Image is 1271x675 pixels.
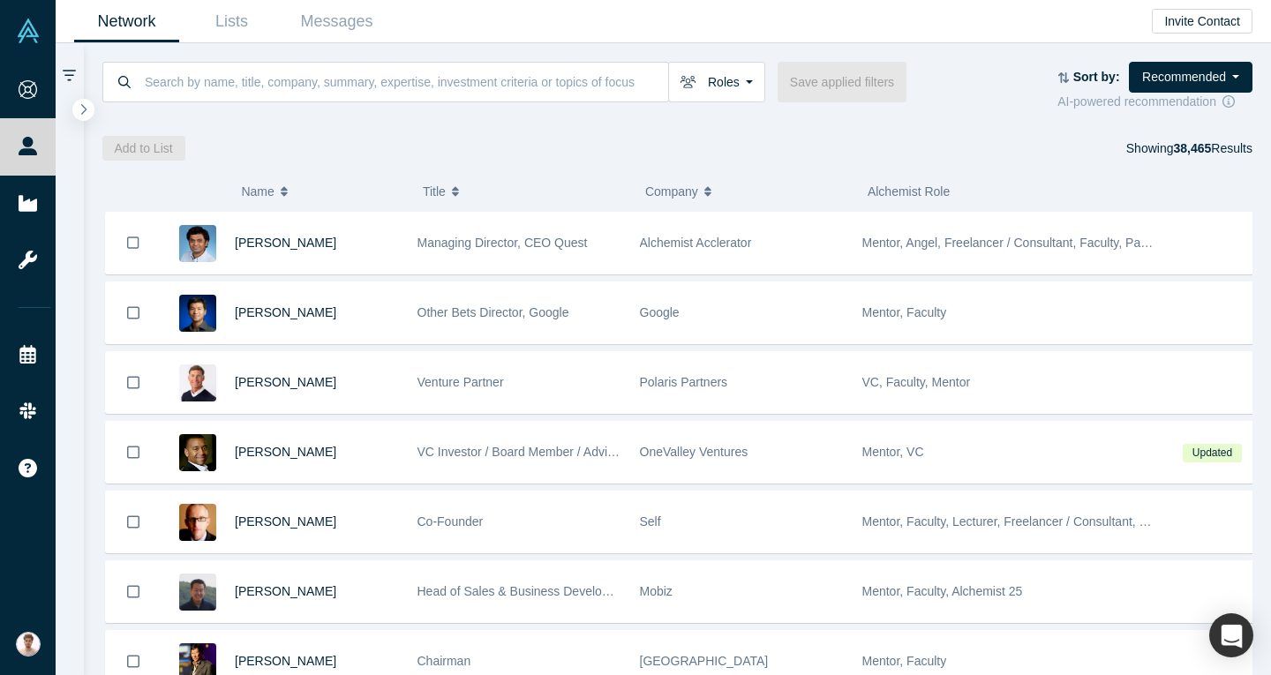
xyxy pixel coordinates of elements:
[235,236,336,250] a: [PERSON_NAME]
[235,584,336,598] a: [PERSON_NAME]
[417,305,569,319] span: Other Bets Director, Google
[102,136,185,161] button: Add to List
[106,422,161,483] button: Bookmark
[235,375,336,389] a: [PERSON_NAME]
[417,584,685,598] span: Head of Sales & Business Development (interim)
[1183,444,1241,462] span: Updated
[179,574,216,611] img: Michael Chang's Profile Image
[862,584,1023,598] span: Mentor, Faculty, Alchemist 25
[423,173,627,210] button: Title
[645,173,698,210] span: Company
[668,62,765,102] button: Roles
[241,173,274,210] span: Name
[1129,62,1252,93] button: Recommended
[179,225,216,262] img: Gnani Palanikumar's Profile Image
[235,514,336,529] a: [PERSON_NAME]
[868,184,950,199] span: Alchemist Role
[179,1,284,42] a: Lists
[640,305,680,319] span: Google
[423,173,446,210] span: Title
[284,1,389,42] a: Messages
[417,236,588,250] span: Managing Director, CEO Quest
[106,561,161,622] button: Bookmark
[1173,141,1211,155] strong: 38,465
[1057,93,1252,111] div: AI-powered recommendation
[417,654,471,668] span: Chairman
[862,375,971,389] span: VC, Faculty, Mentor
[778,62,906,102] button: Save applied filters
[417,445,625,459] span: VC Investor / Board Member / Advisor
[16,19,41,43] img: Alchemist Vault Logo
[640,514,661,529] span: Self
[1073,70,1120,84] strong: Sort by:
[1152,9,1252,34] button: Invite Contact
[862,445,924,459] span: Mentor, VC
[143,61,668,102] input: Search by name, title, company, summary, expertise, investment criteria or topics of focus
[179,434,216,471] img: Juan Scarlett's Profile Image
[179,504,216,541] img: Robert Winder's Profile Image
[640,375,728,389] span: Polaris Partners
[179,295,216,332] img: Steven Kan's Profile Image
[645,173,849,210] button: Company
[417,375,504,389] span: Venture Partner
[417,514,484,529] span: Co-Founder
[235,305,336,319] a: [PERSON_NAME]
[1173,141,1252,155] span: Results
[106,491,161,552] button: Bookmark
[640,445,748,459] span: OneValley Ventures
[74,1,179,42] a: Network
[640,654,769,668] span: [GEOGRAPHIC_DATA]
[862,305,947,319] span: Mentor, Faculty
[235,445,336,459] a: [PERSON_NAME]
[106,352,161,413] button: Bookmark
[106,282,161,343] button: Bookmark
[1126,136,1252,161] div: Showing
[640,236,752,250] span: Alchemist Acclerator
[16,632,41,656] img: Mahir Karuthone's Account
[862,236,1241,250] span: Mentor, Angel, Freelancer / Consultant, Faculty, Partner, Lecturer, VC
[862,654,947,668] span: Mentor, Faculty
[179,364,216,401] img: Gary Swart's Profile Image
[235,654,336,668] a: [PERSON_NAME]
[106,212,161,274] button: Bookmark
[640,584,673,598] span: Mobiz
[241,173,404,210] button: Name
